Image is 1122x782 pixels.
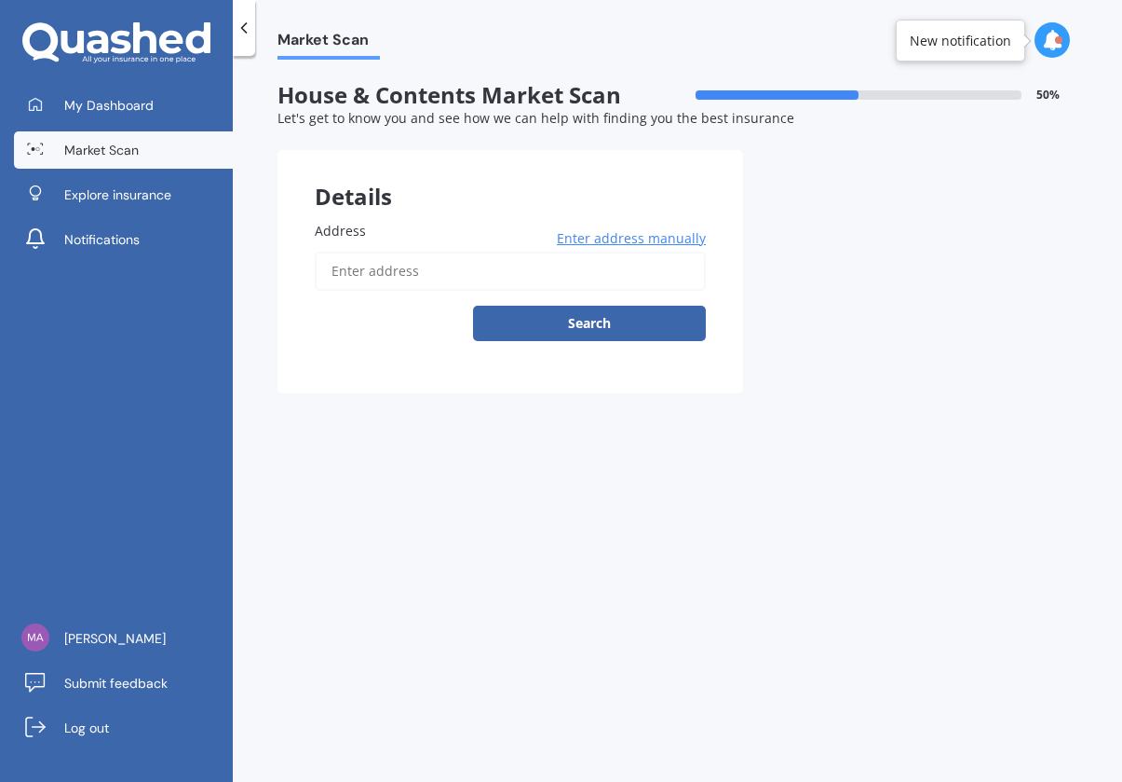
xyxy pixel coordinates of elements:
span: My Dashboard [64,96,154,115]
span: Address [315,222,366,240]
a: Market Scan [14,131,233,169]
span: Market Scan [64,141,139,159]
span: Submit feedback [64,674,168,693]
input: Enter address [315,252,706,291]
span: Explore insurance [64,185,171,204]
span: Log out [64,719,109,737]
a: Notifications [14,221,233,258]
img: 52b254b3e23c0e24c7f473ad7e297609 [21,624,49,652]
span: [PERSON_NAME] [64,629,166,648]
div: New notification [910,32,1011,50]
span: 50 % [1036,89,1060,102]
span: Market Scan [277,31,380,56]
a: Submit feedback [14,665,233,702]
span: Enter address manually [557,229,706,248]
div: Details [277,150,743,206]
button: Search [473,306,706,341]
a: Explore insurance [14,176,233,213]
span: Notifications [64,230,140,249]
a: My Dashboard [14,87,233,124]
span: Let's get to know you and see how we can help with finding you the best insurance [277,109,794,127]
a: Log out [14,709,233,747]
a: [PERSON_NAME] [14,620,233,657]
span: House & Contents Market Scan [277,82,678,109]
